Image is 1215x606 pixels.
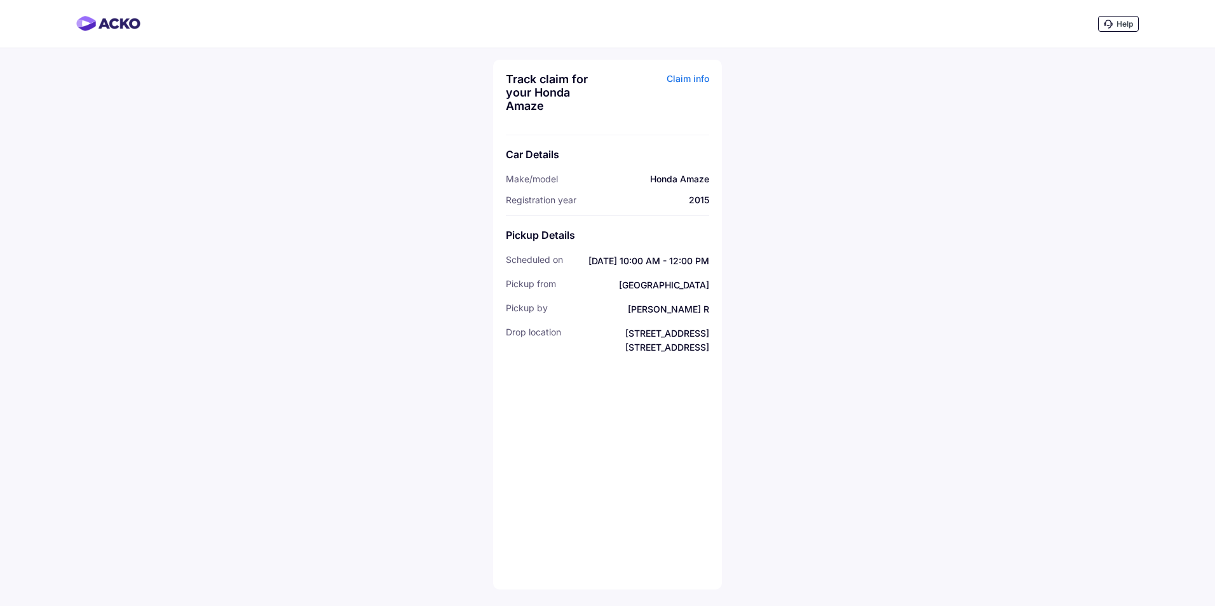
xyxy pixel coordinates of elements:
div: Car Details [506,148,709,161]
span: scheduled On [506,254,563,268]
span: pickup From [506,278,556,292]
span: 2015 [689,194,709,205]
span: Help [1117,19,1133,29]
span: pickup By [506,302,548,316]
div: Track claim for your Honda Amaze [506,72,604,112]
span: drop Location [506,327,561,354]
span: [PERSON_NAME] R [560,302,709,316]
span: [DATE] 10:00 AM - 12:00 PM [576,254,709,268]
span: Registration year [506,194,576,205]
div: Claim info [611,72,709,122]
span: Make/model [506,173,558,184]
span: [GEOGRAPHIC_DATA] [569,278,709,292]
span: [STREET_ADDRESS] [STREET_ADDRESS] [574,327,709,354]
div: Pickup Details [506,229,709,241]
img: horizontal-gradient.png [76,16,140,31]
span: Honda Amaze [650,173,709,184]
